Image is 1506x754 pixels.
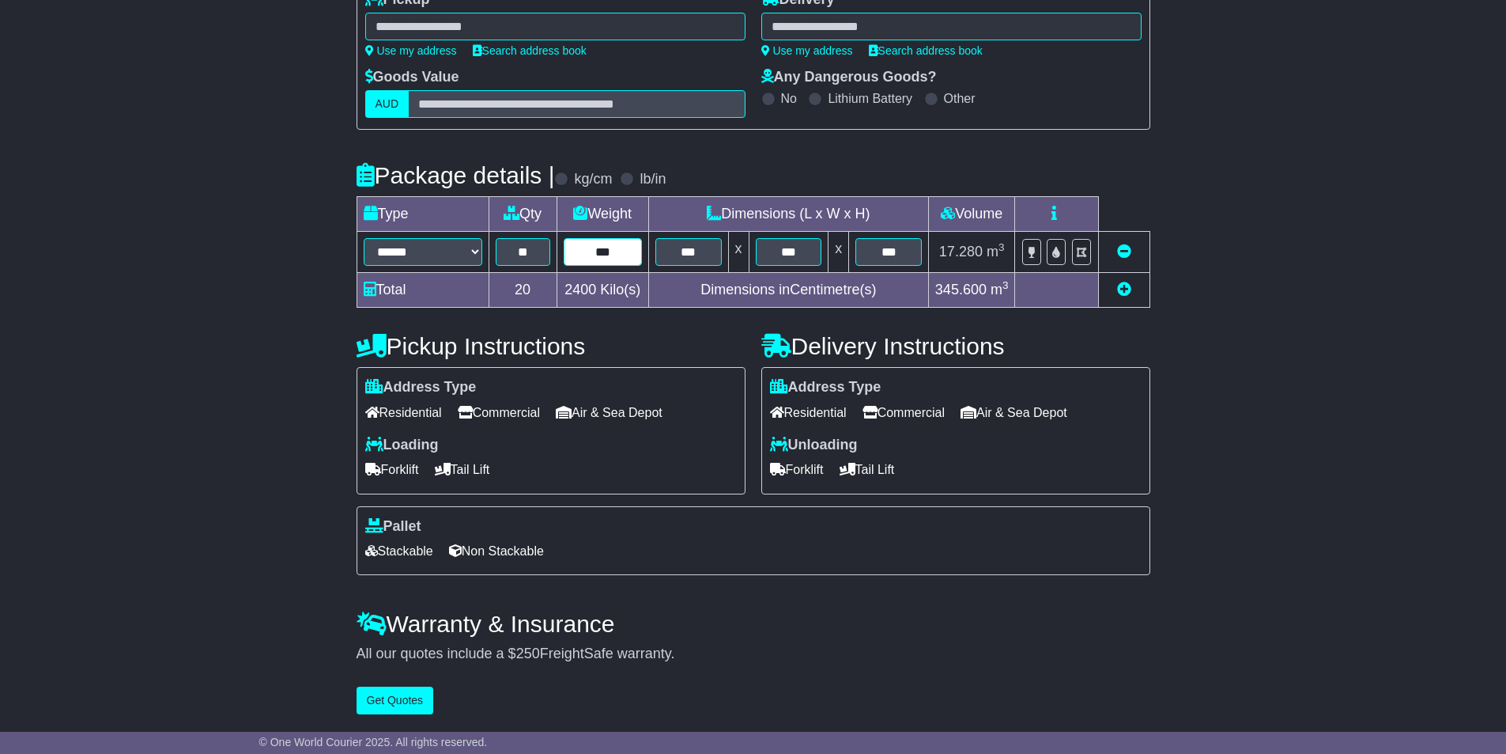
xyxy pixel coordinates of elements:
[828,91,912,106] label: Lithium Battery
[761,69,937,86] label: Any Dangerous Goods?
[458,400,540,425] span: Commercial
[365,539,433,563] span: Stackable
[365,457,419,482] span: Forklift
[357,273,489,308] td: Total
[357,646,1150,663] div: All our quotes include a $ FreightSafe warranty.
[365,400,442,425] span: Residential
[435,457,490,482] span: Tail Lift
[648,197,928,232] td: Dimensions (L x W x H)
[365,69,459,86] label: Goods Value
[761,44,853,57] a: Use my address
[365,90,410,118] label: AUD
[961,400,1067,425] span: Air & Sea Depot
[648,273,928,308] td: Dimensions in Centimetre(s)
[357,162,555,188] h4: Package details |
[935,282,987,297] span: 345.600
[357,687,434,714] button: Get Quotes
[928,197,1015,232] td: Volume
[944,91,976,106] label: Other
[998,241,1005,253] sup: 3
[473,44,587,57] a: Search address book
[991,282,1009,297] span: m
[365,44,457,57] a: Use my address
[781,91,797,106] label: No
[489,273,557,308] td: 20
[557,273,648,308] td: Kilo(s)
[564,282,596,297] span: 2400
[640,171,666,188] label: lb/in
[770,400,847,425] span: Residential
[259,736,488,748] span: © One World Courier 2025. All rights reserved.
[357,197,489,232] td: Type
[770,379,881,396] label: Address Type
[728,232,749,273] td: x
[1117,244,1131,260] a: Remove this item
[1117,282,1131,297] a: Add new item
[365,518,421,536] label: Pallet
[357,611,1150,637] h4: Warranty & Insurance
[987,244,1005,260] span: m
[869,44,983,57] a: Search address book
[862,400,945,425] span: Commercial
[770,457,824,482] span: Forklift
[840,457,895,482] span: Tail Lift
[365,379,477,396] label: Address Type
[770,437,858,454] label: Unloading
[557,197,648,232] td: Weight
[939,244,983,260] span: 17.280
[365,437,439,454] label: Loading
[449,539,544,563] span: Non Stackable
[556,400,662,425] span: Air & Sea Depot
[574,171,612,188] label: kg/cm
[828,232,849,273] td: x
[357,333,745,359] h4: Pickup Instructions
[489,197,557,232] td: Qty
[1002,279,1009,291] sup: 3
[761,333,1150,359] h4: Delivery Instructions
[516,646,540,661] span: 250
